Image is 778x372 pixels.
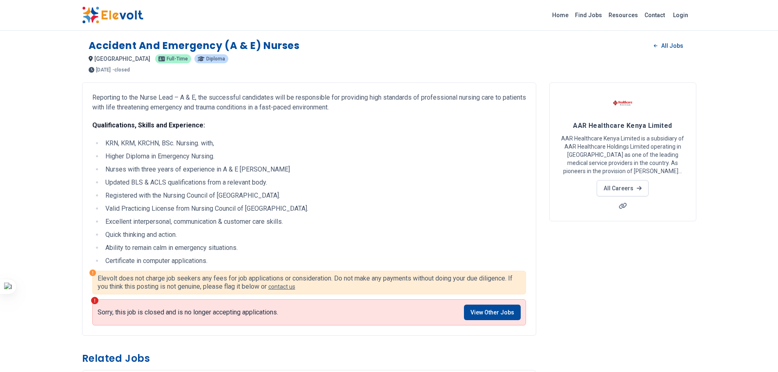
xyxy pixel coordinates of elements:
span: Diploma [206,56,225,61]
li: Excellent interpersonal, communication & customer care skills. [103,217,526,227]
li: Quick thinking and action. [103,230,526,240]
p: Sorry, this job is closed and is no longer accepting applications. [98,308,278,316]
li: Nurses with three years of experience in A & E [PERSON_NAME] [103,165,526,174]
li: Certificate in computer applications. [103,256,526,266]
a: All Jobs [647,40,689,52]
p: - closed [112,67,130,72]
a: contact us [268,283,295,290]
p: Reporting to the Nurse Lead – A & E, the successful candidates will be responsible for providing ... [92,93,526,112]
h3: Related Jobs [82,352,536,365]
span: [GEOGRAPHIC_DATA] [94,56,150,62]
li: Updated BLS & ACLS qualifications from a relevant body. [103,178,526,187]
p: Elevolt does not charge job seekers any fees for job applications or consideration. Do not make a... [98,274,521,291]
p: AAR Healthcare Kenya Limited is a subsidiary of AAR Healthcare Holdings Limited operating in [GEO... [560,134,686,175]
li: Ability to remain calm in emergency situations. [103,243,526,253]
span: AAR Healthcare Kenya Limited [573,122,672,129]
span: Full-time [167,56,188,61]
a: Resources [605,9,641,22]
a: View Other Jobs [464,305,521,320]
a: Login [668,7,693,23]
img: Elevolt [82,7,143,24]
li: Valid Practicing License from Nursing Council of [GEOGRAPHIC_DATA]. [103,204,526,214]
strong: Qualifications, Skills and Experience: [92,121,205,129]
li: Registered with the Nursing Council of [GEOGRAPHIC_DATA]. [103,191,526,200]
h1: Accident and Emergency (A & E) Nurses [89,39,300,52]
span: [DATE] [96,67,111,72]
a: Find Jobs [572,9,605,22]
a: Contact [641,9,668,22]
li: KRN, KRM, KRCHN, BSc. Nursing. with, [103,138,526,148]
img: AAR Healthcare Kenya Limited [613,93,633,113]
a: All Careers [597,180,649,196]
li: Higher Diploma in Emergency Nursing. [103,151,526,161]
a: Home [549,9,572,22]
